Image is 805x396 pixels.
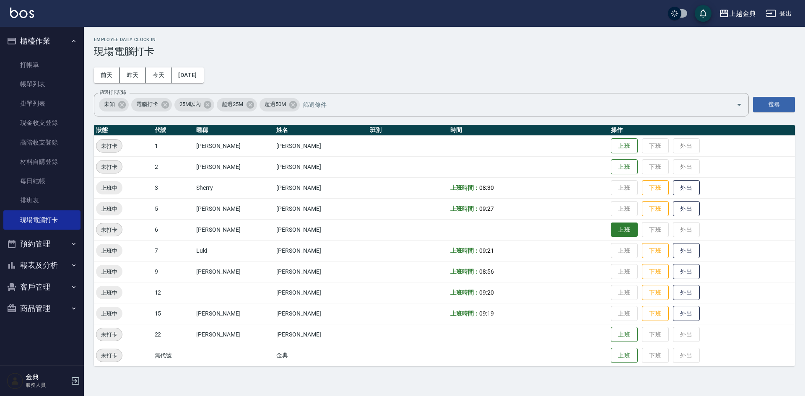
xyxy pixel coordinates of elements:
span: 09:19 [479,310,494,317]
td: 2 [153,156,194,177]
span: 08:56 [479,268,494,275]
button: 客戶管理 [3,276,80,298]
td: [PERSON_NAME] [194,324,275,345]
input: 篩選條件 [301,97,722,112]
button: 報表及分析 [3,254,80,276]
span: 上班中 [96,184,122,192]
span: 電腦打卡 [131,100,163,109]
td: 1 [153,135,194,156]
img: Logo [10,8,34,18]
button: 下班 [642,243,669,259]
p: 服務人員 [26,381,68,389]
span: 25M以內 [174,100,206,109]
th: 代號 [153,125,194,136]
td: [PERSON_NAME] [274,240,368,261]
b: 上班時間： [450,268,480,275]
button: 外出 [673,285,700,300]
td: 15 [153,303,194,324]
button: 上越金典 [716,5,759,22]
span: 09:21 [479,247,494,254]
button: 昨天 [120,67,146,83]
span: 09:27 [479,205,494,212]
td: [PERSON_NAME] [274,198,368,219]
td: Sherry [194,177,275,198]
button: 下班 [642,264,669,280]
span: 超過25M [217,100,248,109]
a: 高階收支登錄 [3,133,80,152]
button: [DATE] [171,67,203,83]
span: 上班中 [96,204,122,213]
th: 狀態 [94,125,153,136]
button: 上班 [611,159,638,175]
span: 未知 [99,100,120,109]
a: 材料自購登錄 [3,152,80,171]
button: 今天 [146,67,172,83]
button: 外出 [673,264,700,280]
label: 篩選打卡記錄 [100,89,126,96]
span: 未打卡 [96,142,122,150]
button: 下班 [642,306,669,321]
span: 未打卡 [96,351,122,360]
b: 上班時間： [450,247,480,254]
span: 上班中 [96,288,122,297]
button: 登出 [763,6,795,21]
td: [PERSON_NAME] [194,261,275,282]
a: 每日結帳 [3,171,80,191]
th: 時間 [448,125,609,136]
button: 商品管理 [3,298,80,319]
div: 超過25M [217,98,257,111]
button: 外出 [673,180,700,196]
button: 上班 [611,138,638,154]
td: [PERSON_NAME] [274,177,368,198]
td: [PERSON_NAME] [274,303,368,324]
span: 上班中 [96,267,122,276]
b: 上班時間： [450,184,480,191]
td: [PERSON_NAME] [274,219,368,240]
button: 外出 [673,243,700,259]
a: 帳單列表 [3,75,80,94]
div: 電腦打卡 [131,98,172,111]
span: 未打卡 [96,330,122,339]
a: 現金收支登錄 [3,113,80,132]
b: 上班時間： [450,289,480,296]
button: 上班 [611,223,638,237]
td: 無代號 [153,345,194,366]
button: save [695,5,712,22]
td: [PERSON_NAME] [274,282,368,303]
a: 打帳單 [3,55,80,75]
td: [PERSON_NAME] [194,219,275,240]
th: 操作 [609,125,795,136]
span: 09:20 [479,289,494,296]
button: 上班 [611,348,638,363]
th: 暱稱 [194,125,275,136]
h2: Employee Daily Clock In [94,37,795,42]
div: 未知 [99,98,129,111]
div: 上越金典 [729,8,756,19]
button: 下班 [642,201,669,217]
td: [PERSON_NAME] [274,324,368,345]
td: 金典 [274,345,368,366]
th: 班別 [368,125,448,136]
h5: 金典 [26,373,68,381]
span: 未打卡 [96,163,122,171]
a: 現場電腦打卡 [3,210,80,230]
button: 櫃檯作業 [3,30,80,52]
h3: 現場電腦打卡 [94,46,795,57]
a: 掛單列表 [3,94,80,113]
td: [PERSON_NAME] [274,135,368,156]
a: 排班表 [3,191,80,210]
div: 25M以內 [174,98,215,111]
td: 7 [153,240,194,261]
button: 上班 [611,327,638,342]
td: 9 [153,261,194,282]
td: [PERSON_NAME] [274,156,368,177]
th: 姓名 [274,125,368,136]
img: Person [7,373,23,389]
div: 超過50M [260,98,300,111]
td: 6 [153,219,194,240]
td: [PERSON_NAME] [194,156,275,177]
span: 上班中 [96,246,122,255]
span: 08:30 [479,184,494,191]
button: 前天 [94,67,120,83]
button: 下班 [642,285,669,300]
